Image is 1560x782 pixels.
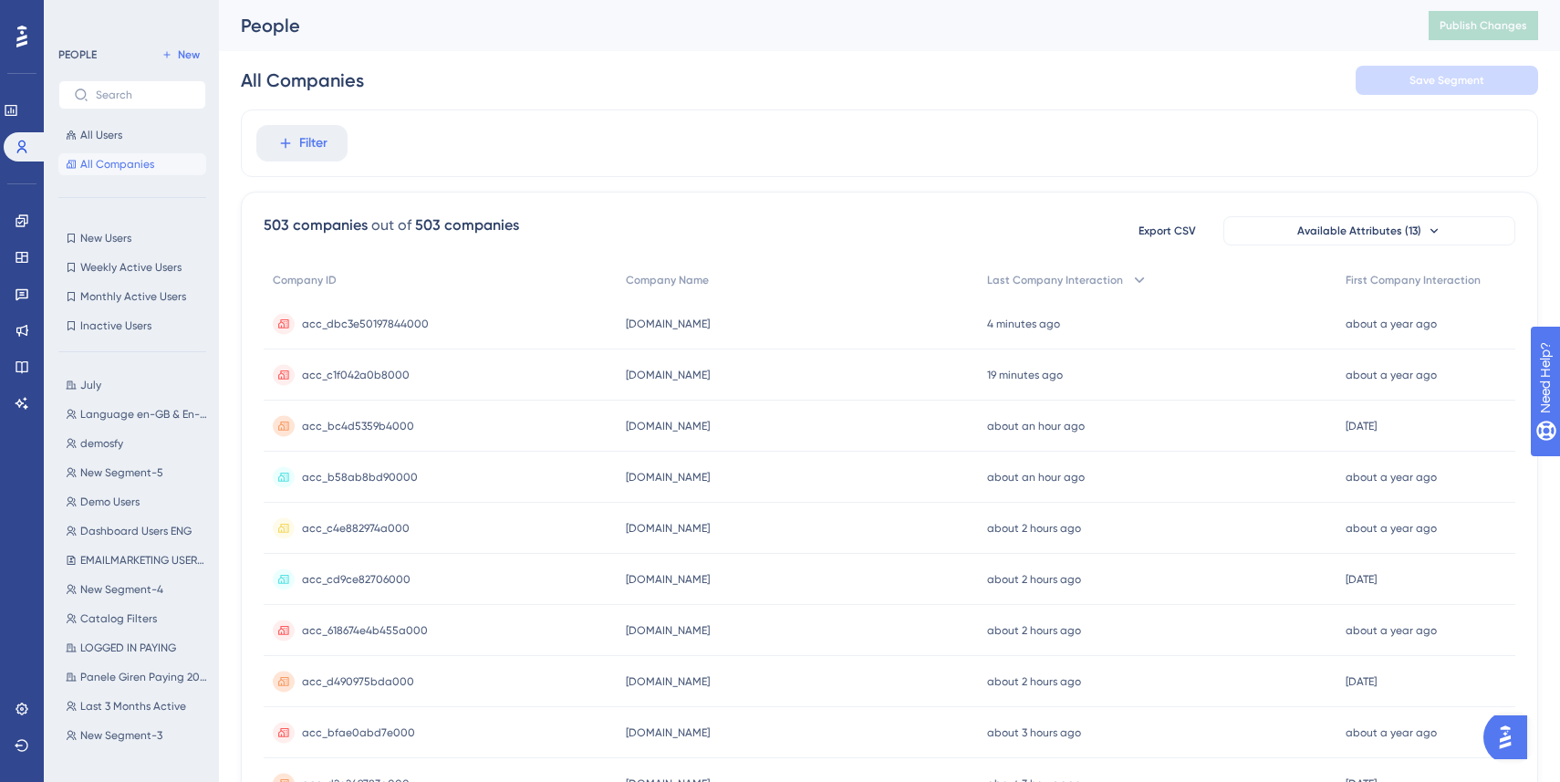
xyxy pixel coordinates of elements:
[1483,710,1538,765] iframe: UserGuiding AI Assistant Launcher
[626,623,710,638] span: [DOMAIN_NAME]
[302,419,414,433] span: acc_bc4d5359b4000
[1346,318,1437,330] time: about a year ago
[626,273,709,287] span: Company Name
[1346,273,1481,287] span: First Company Interaction
[58,520,217,542] button: Dashboard Users ENG
[264,214,368,236] div: 503 companies
[96,89,191,101] input: Search
[80,436,123,451] span: demosfy
[1139,224,1196,238] span: Export CSV
[987,273,1123,287] span: Last Company Interaction
[626,470,710,485] span: [DOMAIN_NAME]
[80,128,122,142] span: All Users
[80,318,151,333] span: Inactive Users
[80,407,210,422] span: Language en-GB & En-US
[58,725,217,746] button: New Segment-3
[80,289,186,304] span: Monthly Active Users
[1356,66,1538,95] button: Save Segment
[987,726,1081,739] time: about 3 hours ago
[241,13,1383,38] div: People
[987,420,1085,433] time: about an hour ago
[80,378,101,392] span: July
[80,553,210,568] span: EMAILMARKETING USERSAPRIL25
[302,572,411,587] span: acc_cd9ce82706000
[302,725,415,740] span: acc_bfae0abd7e000
[987,471,1085,484] time: about an hour ago
[1346,522,1437,535] time: about a year ago
[58,374,217,396] button: July
[58,315,206,337] button: Inactive Users
[1346,420,1377,433] time: [DATE]
[58,549,217,571] button: EMAILMARKETING USERSAPRIL25
[80,670,210,684] span: Panele Giren Paying 2025
[1440,18,1527,33] span: Publish Changes
[80,524,192,538] span: Dashboard Users ENG
[80,728,162,743] span: New Segment-3
[626,419,710,433] span: [DOMAIN_NAME]
[371,214,411,236] div: out of
[58,227,206,249] button: New Users
[1346,471,1437,484] time: about a year ago
[58,47,97,62] div: PEOPLE
[80,699,186,714] span: Last 3 Months Active
[987,675,1081,688] time: about 2 hours ago
[299,132,328,154] span: Filter
[80,260,182,275] span: Weekly Active Users
[58,579,217,600] button: New Segment-4
[273,273,337,287] span: Company ID
[302,470,418,485] span: acc_b58ab8bd90000
[1346,675,1377,688] time: [DATE]
[43,5,114,26] span: Need Help?
[1346,726,1437,739] time: about a year ago
[1409,73,1484,88] span: Save Segment
[302,521,410,536] span: acc_c4e882974a000
[626,368,710,382] span: [DOMAIN_NAME]
[58,153,206,175] button: All Companies
[80,465,163,480] span: New Segment-5
[415,214,519,236] div: 503 companies
[1121,216,1212,245] button: Export CSV
[302,317,429,331] span: acc_dbc3e50197844000
[80,231,131,245] span: New Users
[987,318,1060,330] time: 4 minutes ago
[1223,216,1515,245] button: Available Attributes (13)
[987,522,1081,535] time: about 2 hours ago
[302,623,428,638] span: acc_618674e4b455a000
[58,491,217,513] button: Demo Users
[302,674,414,689] span: acc_d490975bda000
[626,572,710,587] span: [DOMAIN_NAME]
[58,695,217,717] button: Last 3 Months Active
[302,368,410,382] span: acc_c1f042a0b8000
[241,68,364,93] div: All Companies
[178,47,200,62] span: New
[58,403,217,425] button: Language en-GB & En-US
[58,608,217,630] button: Catalog Filters
[626,521,710,536] span: [DOMAIN_NAME]
[1297,224,1421,238] span: Available Attributes (13)
[80,495,140,509] span: Demo Users
[58,256,206,278] button: Weekly Active Users
[626,725,710,740] span: [DOMAIN_NAME]
[58,433,217,454] button: demosfy
[1346,573,1377,586] time: [DATE]
[626,317,710,331] span: [DOMAIN_NAME]
[1429,11,1538,40] button: Publish Changes
[80,157,154,172] span: All Companies
[58,666,217,688] button: Panele Giren Paying 2025
[1346,369,1437,381] time: about a year ago
[80,611,157,626] span: Catalog Filters
[58,637,217,659] button: LOGGED IN PAYING
[1346,624,1437,637] time: about a year ago
[58,124,206,146] button: All Users
[987,624,1081,637] time: about 2 hours ago
[987,369,1063,381] time: 19 minutes ago
[256,125,348,162] button: Filter
[626,674,710,689] span: [DOMAIN_NAME]
[155,44,206,66] button: New
[987,573,1081,586] time: about 2 hours ago
[80,582,163,597] span: New Segment-4
[80,641,176,655] span: LOGGED IN PAYING
[58,286,206,308] button: Monthly Active Users
[58,462,217,484] button: New Segment-5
